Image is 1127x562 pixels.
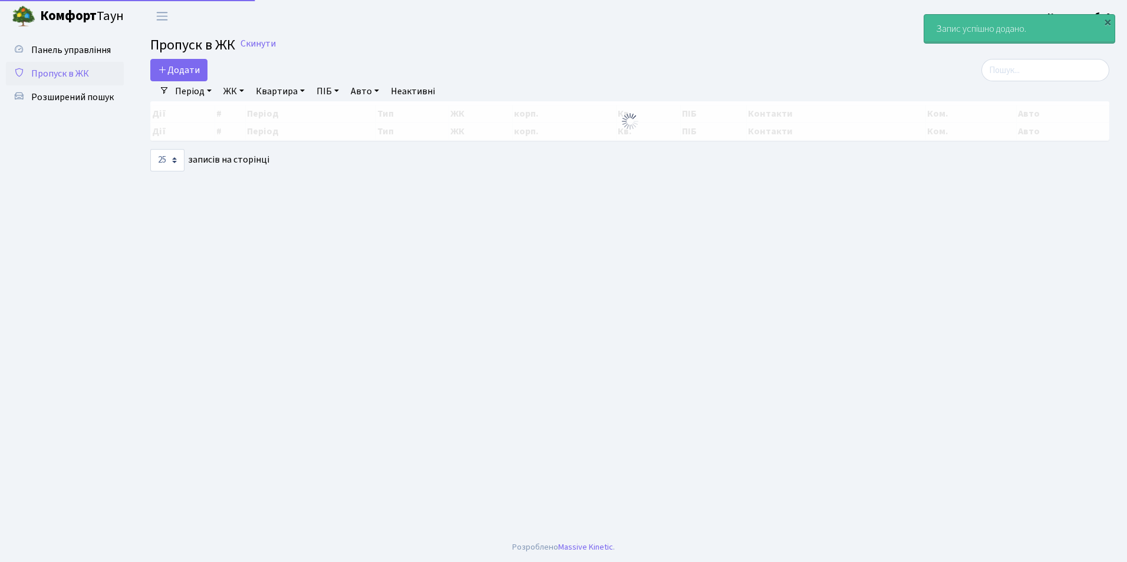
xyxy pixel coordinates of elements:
[924,15,1115,43] div: Запис успішно додано.
[31,67,89,80] span: Пропуск в ЖК
[31,91,114,104] span: Розширений пошук
[12,5,35,28] img: logo.png
[346,81,384,101] a: Авто
[6,85,124,109] a: Розширений пошук
[6,62,124,85] a: Пропуск в ЖК
[386,81,440,101] a: Неактивні
[981,59,1109,81] input: Пошук...
[170,81,216,101] a: Період
[621,112,640,131] img: Обробка...
[150,59,207,81] a: Додати
[1102,16,1113,28] div: ×
[150,149,269,171] label: записів на сторінці
[40,6,124,27] span: Таун
[150,35,235,55] span: Пропуск в ЖК
[312,81,344,101] a: ПІБ
[1047,10,1113,23] b: Консьєрж б. 4.
[240,38,276,49] a: Скинути
[512,541,615,554] div: Розроблено .
[40,6,97,25] b: Комфорт
[158,64,200,77] span: Додати
[31,44,111,57] span: Панель управління
[251,81,309,101] a: Квартира
[558,541,613,553] a: Massive Kinetic
[150,149,184,171] select: записів на сторінці
[219,81,249,101] a: ЖК
[147,6,177,26] button: Переключити навігацію
[6,38,124,62] a: Панель управління
[1047,9,1113,24] a: Консьєрж б. 4.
